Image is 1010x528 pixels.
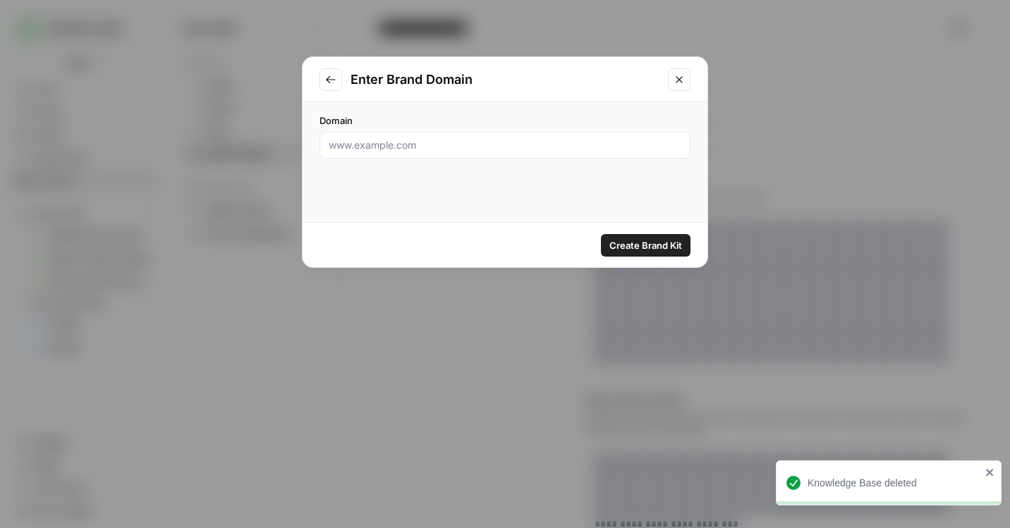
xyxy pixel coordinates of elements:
button: Close modal [668,68,690,91]
span: Create Brand Kit [609,238,682,252]
h2: Enter Brand Domain [351,70,659,90]
input: www.example.com [329,138,681,152]
div: Knowledge Base deleted [808,476,981,490]
button: Create Brand Kit [601,234,690,257]
button: Go to previous step [320,68,342,91]
button: close [985,467,995,478]
label: Domain [320,113,690,128]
